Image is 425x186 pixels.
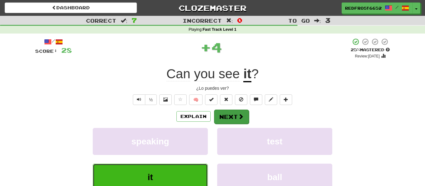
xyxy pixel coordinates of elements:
[5,2,137,13] a: Dashboard
[265,94,277,105] button: Edit sentence (alt+d)
[345,5,382,11] span: RedFrost6652
[205,94,217,105] button: Set this sentence to 100% Mastered (alt+m)
[86,17,116,24] span: Correct
[251,66,259,81] span: ?
[35,38,72,46] div: /
[132,16,137,24] span: 7
[211,39,222,55] span: 4
[267,172,282,182] span: ball
[61,46,72,54] span: 28
[194,66,215,81] span: you
[395,5,399,9] span: /
[355,54,380,58] small: Review: [DATE]
[146,2,278,13] a: Clozemaster
[176,111,211,122] button: Explain
[145,94,157,105] button: ½
[351,47,360,52] span: 25 %
[159,94,172,105] button: Show image (alt+x)
[351,47,390,53] div: Mastered
[314,18,321,23] span: :
[220,94,232,105] button: Reset to 0% Mastered (alt+r)
[237,16,242,24] span: 0
[325,16,330,24] span: 3
[35,48,58,54] span: Score:
[226,18,233,23] span: :
[267,137,283,146] span: test
[131,137,169,146] span: speaking
[203,27,236,32] strong: Fast Track Level 1
[280,94,292,105] button: Add to collection (alt+a)
[288,17,310,24] span: To go
[121,18,128,23] span: :
[214,110,249,124] button: Next
[243,66,251,82] u: it
[166,66,190,81] span: Can
[133,94,145,105] button: Play sentence audio (ctl+space)
[35,85,390,91] div: ¿Lo puedes ver?
[342,2,413,14] a: RedFrost6652 /
[250,94,262,105] button: Discuss sentence (alt+u)
[93,128,208,155] button: speaking
[200,38,211,57] span: +
[235,94,247,105] button: Ignore sentence (alt+i)
[132,94,157,105] div: Text-to-speech controls
[219,66,240,81] span: see
[189,94,203,105] button: 🧠
[217,128,332,155] button: test
[147,172,153,182] span: it
[174,94,187,105] button: Favorite sentence (alt+f)
[183,17,222,24] span: Incorrect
